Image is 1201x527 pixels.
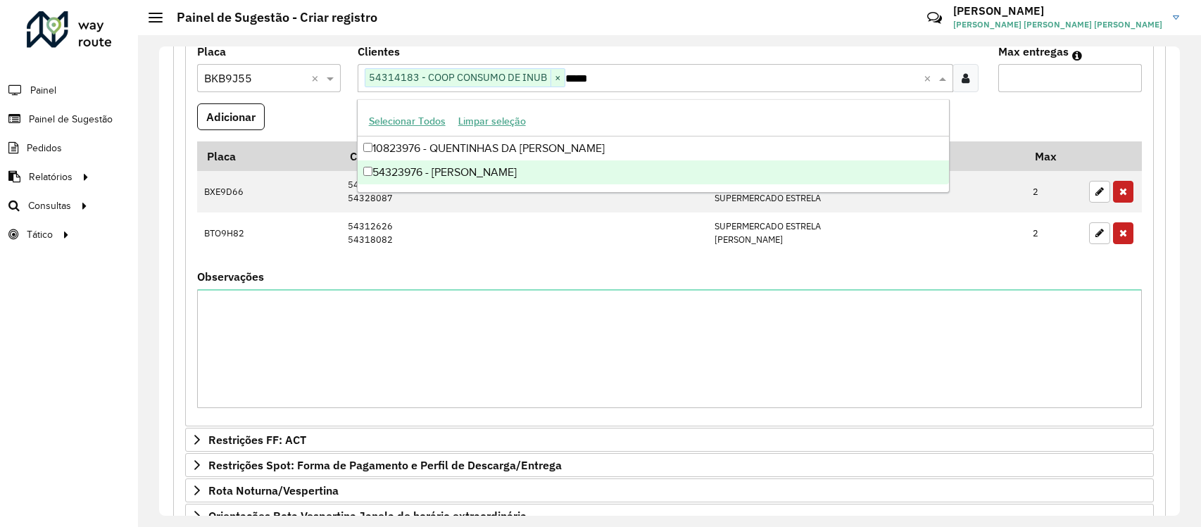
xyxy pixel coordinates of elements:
div: 10823976 - QUENTINHAS DA [PERSON_NAME] [358,136,950,160]
h3: [PERSON_NAME] [953,4,1162,18]
span: Tático [27,227,53,242]
td: 54319324 54328087 [341,171,708,212]
button: Limpar seleção [452,110,532,132]
th: Placa [197,141,341,171]
button: Adicionar [197,103,265,130]
button: Selecionar Todos [363,110,452,132]
div: 54323976 - [PERSON_NAME] [358,160,950,184]
em: Máximo de clientes que serão colocados na mesma rota com os clientes informados [1072,50,1082,61]
span: Restrições Spot: Forma de Pagamento e Perfil de Descarga/Entrega [208,459,562,471]
span: Restrições FF: ACT [208,434,306,445]
td: 54312626 54318082 [341,212,708,254]
h2: Painel de Sugestão - Criar registro [163,10,377,25]
a: Restrições Spot: Forma de Pagamento e Perfil de Descarga/Entrega [185,453,1154,477]
span: Painel [30,83,56,98]
div: Mapas Sugeridos: Placa-Cliente [185,40,1154,426]
span: Clear all [311,70,323,87]
span: Rota Noturna/Vespertina [208,485,339,496]
td: BXE9D66 [197,171,341,212]
label: Observações [197,268,264,285]
ng-dropdown-panel: Options list [357,99,950,193]
a: Contato Rápido [919,3,950,33]
label: Clientes [358,43,400,60]
span: Pedidos [27,141,62,155]
span: Consultas [28,198,71,213]
label: Placa [197,43,226,60]
span: [PERSON_NAME] [PERSON_NAME] [PERSON_NAME] [953,18,1162,31]
td: 2 [1026,171,1082,212]
span: Orientações Rota Vespertina Janela de horário extraordinária [208,510,527,521]
span: Clear all [924,70,936,87]
td: SUPERMERCADO ESTRELA [PERSON_NAME] [708,212,1026,254]
th: Código Cliente [341,141,708,171]
td: 2 [1026,212,1082,254]
span: × [551,70,565,87]
td: BTO9H82 [197,212,341,254]
span: 54314183 - COOP CONSUMO DE INUB [365,69,551,86]
span: Painel de Sugestão [29,112,113,127]
a: Restrições FF: ACT [185,428,1154,452]
label: Max entregas [998,43,1069,60]
th: Max [1026,141,1082,171]
a: Rota Noturna/Vespertina [185,478,1154,502]
span: Relatórios [29,170,73,184]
